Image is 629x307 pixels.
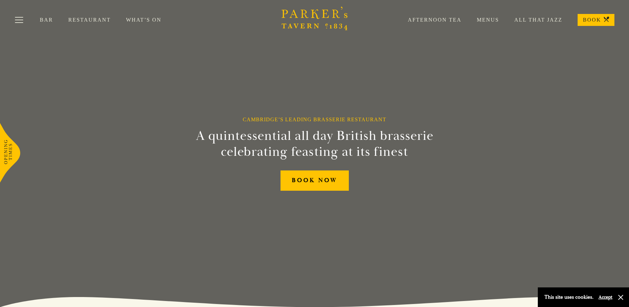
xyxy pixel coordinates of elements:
button: Close and accept [617,294,624,301]
button: Accept [598,294,612,300]
h1: Cambridge’s Leading Brasserie Restaurant [243,116,386,123]
a: BOOK NOW [281,170,349,191]
h2: A quintessential all day British brasserie celebrating feasting at its finest [163,128,466,160]
p: This site uses cookies. [544,292,594,302]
